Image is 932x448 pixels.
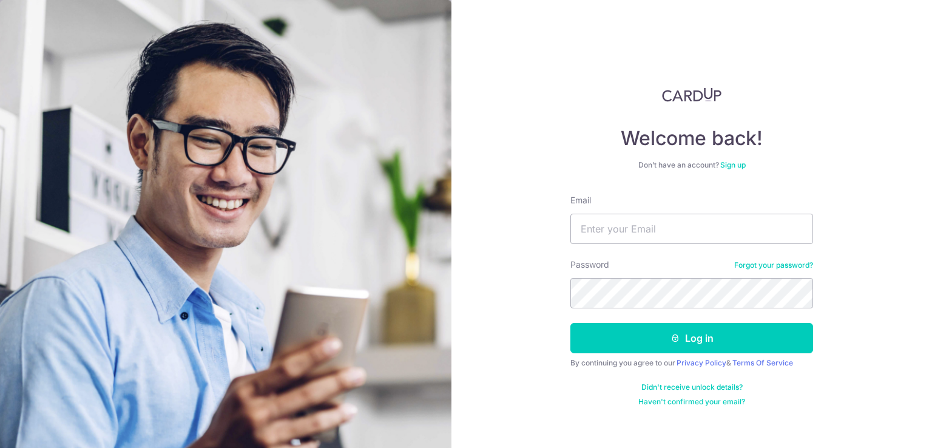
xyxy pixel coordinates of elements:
[641,382,743,392] a: Didn't receive unlock details?
[570,323,813,353] button: Log in
[570,214,813,244] input: Enter your Email
[732,358,793,367] a: Terms Of Service
[677,358,726,367] a: Privacy Policy
[662,87,721,102] img: CardUp Logo
[570,126,813,151] h4: Welcome back!
[720,160,746,169] a: Sign up
[570,259,609,271] label: Password
[570,358,813,368] div: By continuing you agree to our &
[734,260,813,270] a: Forgot your password?
[638,397,745,407] a: Haven't confirmed your email?
[570,160,813,170] div: Don’t have an account?
[570,194,591,206] label: Email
